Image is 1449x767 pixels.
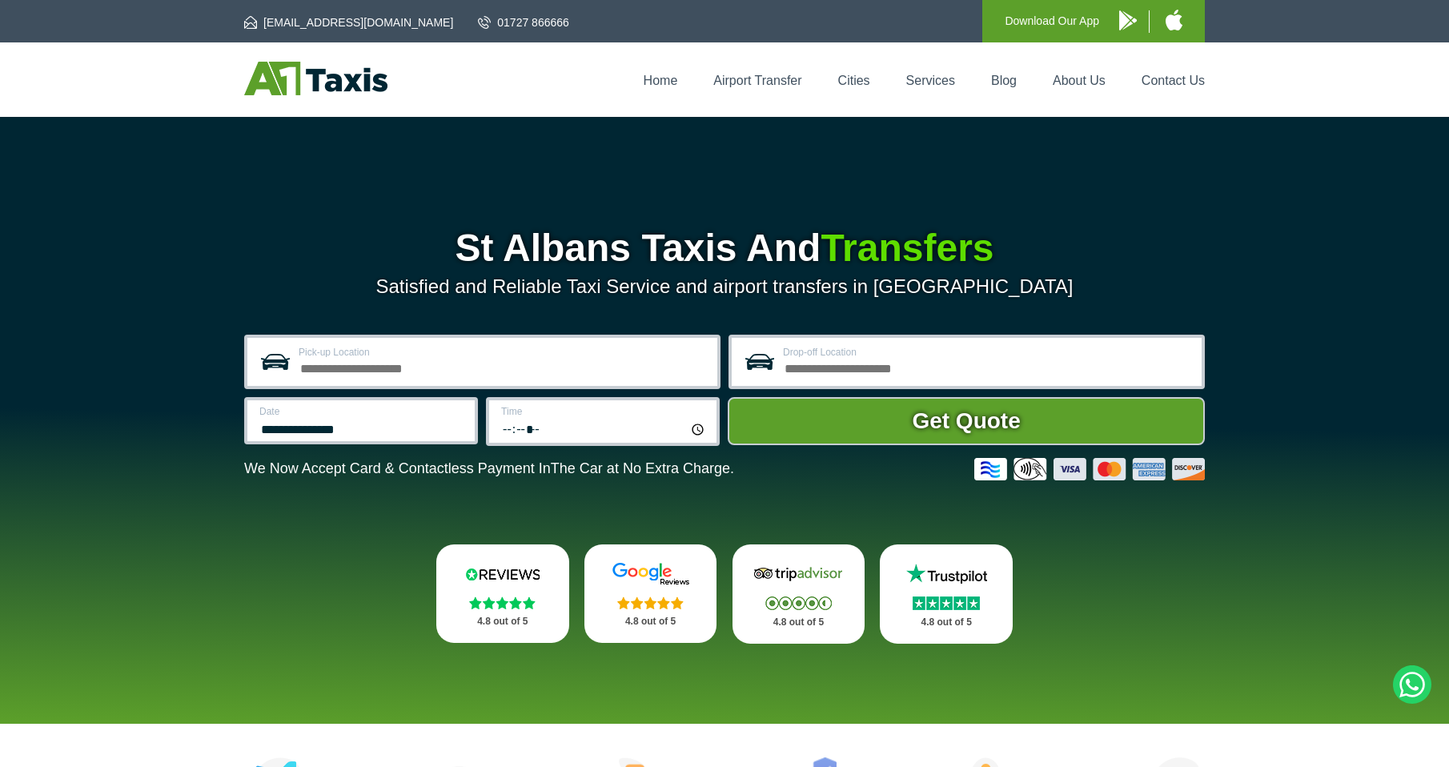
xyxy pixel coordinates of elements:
[602,612,700,632] p: 4.8 out of 5
[974,458,1205,480] img: Credit And Debit Cards
[733,544,865,644] a: Tripadvisor Stars 4.8 out of 5
[1166,10,1182,30] img: A1 Taxis iPhone App
[244,62,387,95] img: A1 Taxis St Albans LTD
[244,460,734,477] p: We Now Accept Card & Contactless Payment In
[750,612,848,632] p: 4.8 out of 5
[1053,74,1106,87] a: About Us
[551,460,734,476] span: The Car at No Extra Charge.
[1119,10,1137,30] img: A1 Taxis Android App
[478,14,569,30] a: 01727 866666
[644,74,678,87] a: Home
[244,14,453,30] a: [EMAIL_ADDRESS][DOMAIN_NAME]
[898,562,994,586] img: Trustpilot
[455,562,551,586] img: Reviews.io
[913,596,980,610] img: Stars
[454,612,552,632] p: 4.8 out of 5
[838,74,870,87] a: Cities
[259,407,465,416] label: Date
[713,74,801,87] a: Airport Transfer
[584,544,717,643] a: Google Stars 4.8 out of 5
[244,229,1205,267] h1: St Albans Taxis And
[617,596,684,609] img: Stars
[821,227,993,269] span: Transfers
[728,397,1205,445] button: Get Quote
[765,596,832,610] img: Stars
[1142,74,1205,87] a: Contact Us
[750,562,846,586] img: Tripadvisor
[244,275,1205,298] p: Satisfied and Reliable Taxi Service and airport transfers in [GEOGRAPHIC_DATA]
[603,562,699,586] img: Google
[299,347,708,357] label: Pick-up Location
[501,407,707,416] label: Time
[436,544,569,643] a: Reviews.io Stars 4.8 out of 5
[880,544,1013,644] a: Trustpilot Stars 4.8 out of 5
[783,347,1192,357] label: Drop-off Location
[906,74,955,87] a: Services
[897,612,995,632] p: 4.8 out of 5
[1005,11,1099,31] p: Download Our App
[991,74,1017,87] a: Blog
[469,596,536,609] img: Stars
